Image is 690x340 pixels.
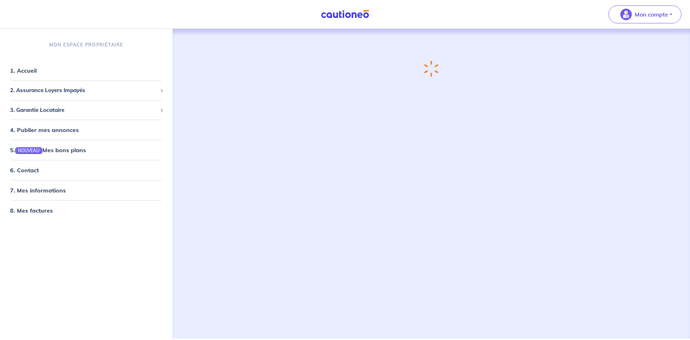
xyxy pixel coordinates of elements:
div: 5.NOUVEAUMes bons plans [3,143,170,157]
div: 3. Garantie Locataire [3,103,170,117]
div: 7. Mes informations [3,183,170,198]
div: 6. Contact [3,163,170,177]
a: 6. Contact [10,167,39,174]
a: 1. Accueil [10,67,37,74]
img: Cautioneo [318,10,372,19]
a: 4. Publier mes annonces [10,126,79,133]
a: 8. Mes factures [10,207,53,214]
div: 1. Accueil [3,63,170,78]
div: 8. Mes factures [3,203,170,218]
div: 4. Publier mes annonces [3,123,170,137]
img: illu_account_valid_menu.svg [620,9,632,20]
img: loading-spinner [424,60,438,77]
button: illu_account_valid_menu.svgMon compte [608,5,681,23]
span: 2. Assurance Loyers Impayés [10,86,157,95]
p: Mon compte [635,10,668,19]
a: 7. Mes informations [10,187,66,194]
a: 5.NOUVEAUMes bons plans [10,146,86,154]
span: 3. Garantie Locataire [10,106,157,114]
div: 2. Assurance Loyers Impayés [3,83,170,98]
p: MON ESPACE PROPRIÉTAIRE [49,41,123,48]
